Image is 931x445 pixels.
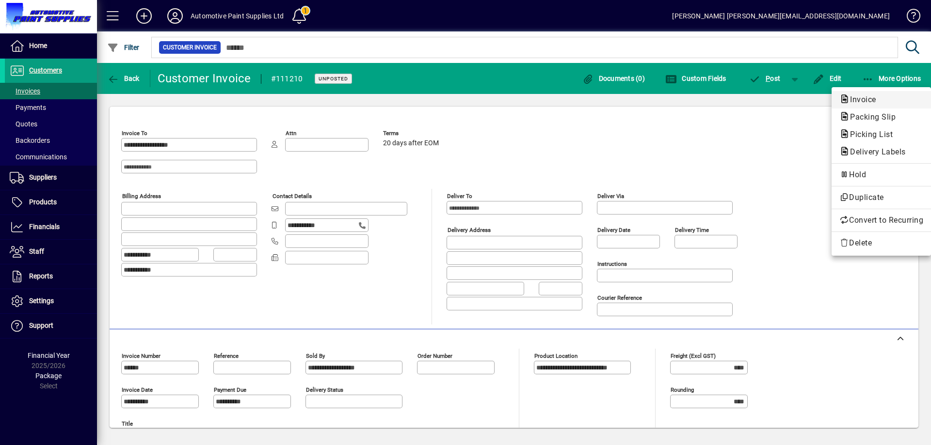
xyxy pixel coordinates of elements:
span: Packing Slip [839,112,900,122]
span: Invoice [839,95,881,104]
span: Duplicate [839,192,923,203]
span: Picking List [839,130,898,139]
span: Delivery Labels [839,147,911,156]
span: Delete [839,237,923,249]
span: Hold [839,169,923,181]
span: Convert to Recurring [839,215,923,226]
